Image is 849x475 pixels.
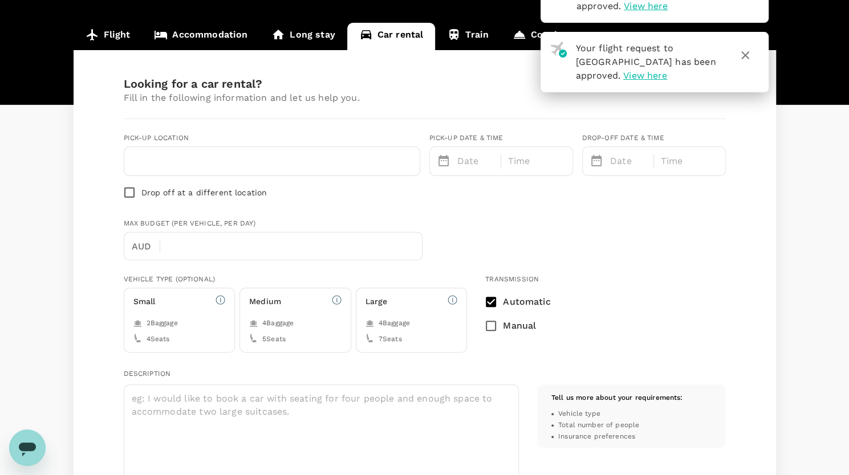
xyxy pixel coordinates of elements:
[508,154,530,168] p: Time
[485,274,559,285] div: Transmission
[141,187,267,198] p: Drop off at a different location
[124,274,468,285] div: Vehicle type (optional)
[435,23,501,50] a: Train
[623,70,667,81] span: View here
[147,318,178,329] span: 2 Baggage
[262,318,294,329] span: 4 Baggage
[124,133,272,144] div: Pick-up location
[558,408,600,420] span: Vehicle type
[262,334,286,345] span: 5 Seats
[74,23,143,50] a: Flight
[501,23,588,50] a: Concierge
[9,429,46,466] iframe: Button to launch messaging window
[610,154,647,168] p: Date
[550,42,567,58] img: flight-approved
[551,394,683,402] span: Tell us more about your requirements:
[457,154,494,168] p: Date
[124,218,423,230] div: Max Budget (per vehicle, per day)
[259,23,347,50] a: Long stay
[558,420,639,431] span: Total number of people
[379,334,402,345] span: 7 Seats
[249,296,281,308] h6: Medium
[133,296,156,308] h6: Small
[558,431,635,443] span: Insurance preferences
[365,296,388,308] h6: Large
[503,295,550,309] p: Automatic
[429,133,573,144] div: Pick-up date & time
[624,1,668,11] span: View here
[582,133,726,144] div: Drop-off date & time
[576,43,716,81] span: Your flight request to [GEOGRAPHIC_DATA] has been approved.
[147,334,170,345] span: 4 Seats
[142,23,259,50] a: Accommodation
[503,319,536,333] p: Manual
[132,240,160,253] p: AUD
[347,23,436,50] a: Car rental
[124,77,726,91] h3: Looking for a car rental?
[661,154,683,168] p: Time
[379,318,410,329] span: 4 Baggage
[124,91,726,105] p: Fill in the following information and let us help you.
